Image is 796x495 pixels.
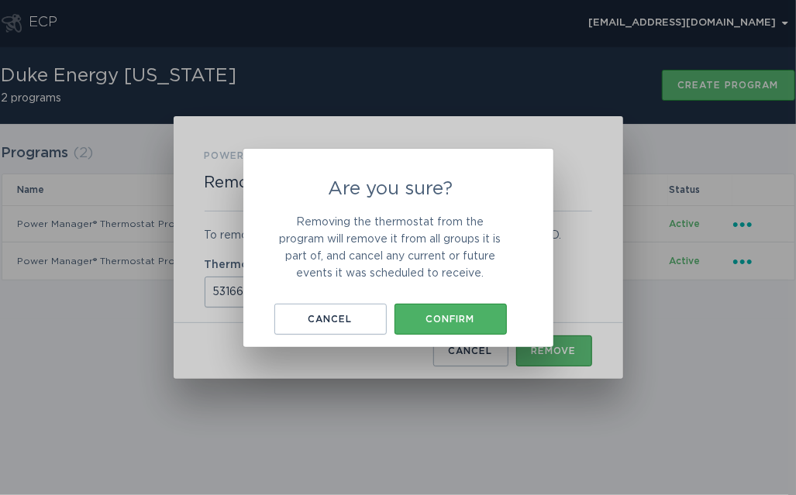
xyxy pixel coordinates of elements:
h2: Are you sure? [274,180,507,198]
p: Removing the thermostat from the program will remove it from all groups it is part of, and cancel... [274,214,507,282]
div: Cancel [282,315,379,324]
div: Are you sure? [243,149,553,347]
div: Confirm [402,315,499,324]
button: Confirm [395,304,507,335]
button: Cancel [274,304,387,335]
